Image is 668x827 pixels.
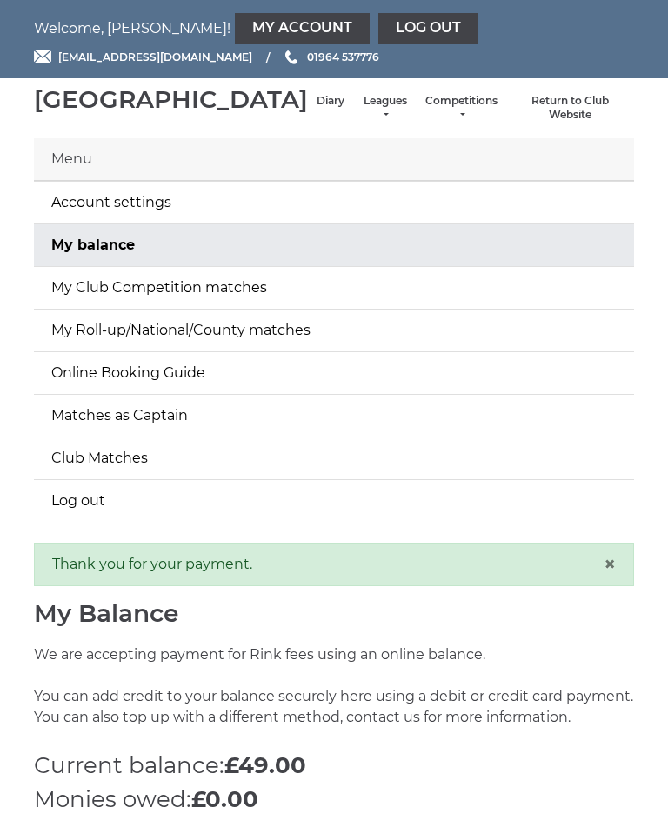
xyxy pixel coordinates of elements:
[34,86,308,113] div: [GEOGRAPHIC_DATA]
[283,49,379,65] a: Phone us 01964 537776
[34,310,634,351] a: My Roll-up/National/County matches
[34,13,634,44] nav: Welcome, [PERSON_NAME]!
[378,13,478,44] a: Log out
[425,94,498,123] a: Competitions
[34,182,634,223] a: Account settings
[34,267,634,309] a: My Club Competition matches
[34,224,634,266] a: My balance
[307,50,379,63] span: 01964 537776
[191,785,258,813] strong: £0.00
[604,554,616,575] button: Close
[34,395,634,437] a: Matches as Captain
[34,543,634,586] div: Thank you for your payment.
[34,480,634,522] a: Log out
[34,50,51,63] img: Email
[34,49,252,65] a: Email [EMAIL_ADDRESS][DOMAIN_NAME]
[362,94,408,123] a: Leagues
[235,13,370,44] a: My Account
[317,94,344,109] a: Diary
[515,94,625,123] a: Return to Club Website
[604,551,616,577] span: ×
[34,749,634,783] p: Current balance:
[34,783,634,817] p: Monies owed:
[34,600,634,627] h1: My Balance
[34,138,634,181] div: Menu
[34,352,634,394] a: Online Booking Guide
[285,50,297,64] img: Phone us
[34,437,634,479] a: Club Matches
[224,751,306,779] strong: £49.00
[34,644,634,749] p: We are accepting payment for Rink fees using an online balance. You can add credit to your balanc...
[58,50,252,63] span: [EMAIL_ADDRESS][DOMAIN_NAME]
